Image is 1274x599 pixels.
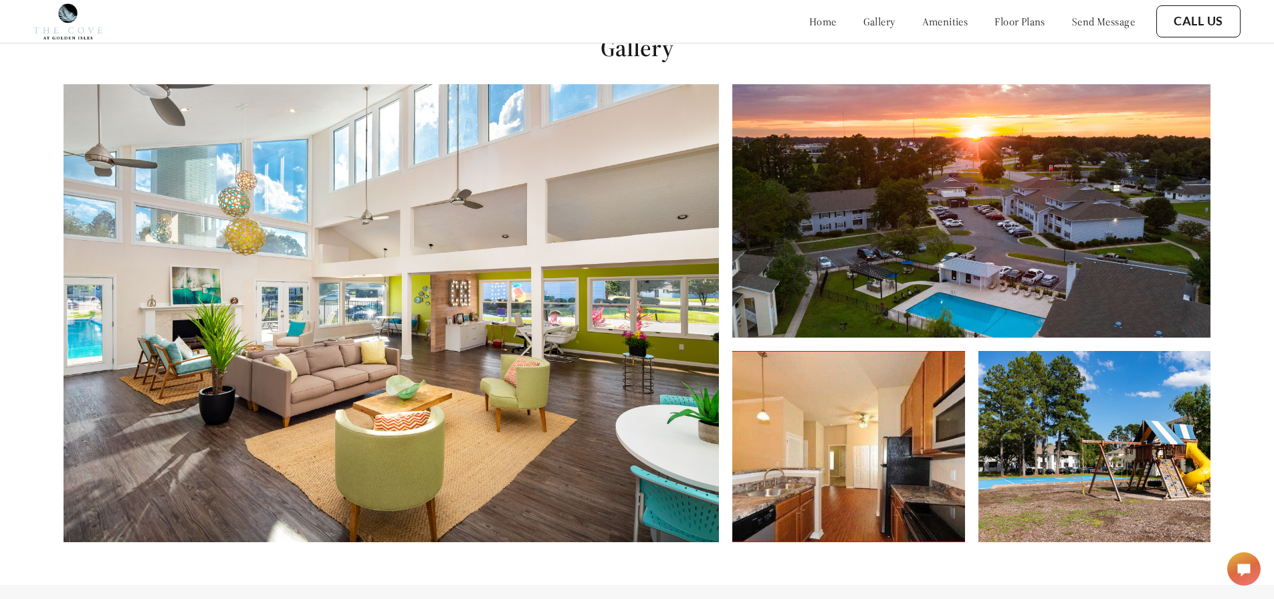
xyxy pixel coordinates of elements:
[994,15,1045,28] a: floor plans
[978,351,1210,542] img: Kids Playground and Recreation Area
[922,15,968,28] a: amenities
[64,84,719,542] img: clubhouse
[732,351,964,542] img: Kitchen with High Ceilings
[732,84,1210,338] img: Building Exterior at Sunset
[863,15,895,28] a: gallery
[1072,15,1135,28] a: send message
[809,15,837,28] a: home
[33,3,102,39] img: Company logo
[1174,14,1223,29] a: Call Us
[1156,5,1241,37] button: Call Us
